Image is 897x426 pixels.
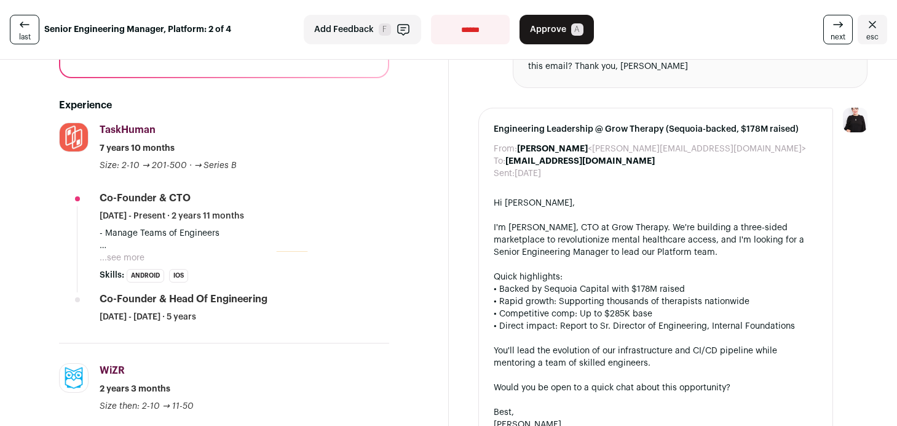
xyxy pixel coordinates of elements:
[494,155,505,167] dt: To:
[100,383,170,395] span: 2 years 3 months
[169,269,188,283] li: iOS
[517,143,806,155] dd: <[PERSON_NAME][EMAIL_ADDRESS][DOMAIN_NAME]>
[494,167,515,180] dt: Sent:
[59,98,389,113] h2: Experience
[505,157,655,166] b: [EMAIL_ADDRESS][DOMAIN_NAME]
[100,227,389,252] p: - Manage Teams of Engineers - Android, iOS, Web, QA, Data Scientists, IT, , Business Intelligence
[10,15,39,44] a: last
[831,32,845,42] span: next
[858,15,887,44] a: Close
[515,167,541,180] dd: [DATE]
[100,191,191,205] div: Co-Founder & CTO
[127,269,164,283] li: Android
[100,292,267,306] div: Co-Founder & Head Of Engineering
[19,32,31,42] span: last
[530,23,566,36] span: Approve
[494,123,818,135] span: Engineering Leadership @ Grow Therapy (Sequoia-backed, $178M raised)
[520,15,594,44] button: Approve A
[571,23,583,36] span: A
[194,161,237,170] span: → Series B
[60,123,88,151] img: 11e0ad5de0f531ba7d738ef304e3c4a893d59d66c302a725c8cf91fd235f4b79.jpg
[100,366,125,376] span: WiZR
[189,159,192,172] span: ·
[304,15,421,44] button: Add Feedback F
[100,125,156,135] span: TaskHuman
[276,251,308,265] mark: DevOps
[866,32,879,42] span: esc
[100,252,144,264] button: ...see more
[517,145,588,153] b: [PERSON_NAME]
[100,269,124,281] span: Skills:
[100,311,196,323] span: [DATE] - [DATE] · 5 years
[100,402,194,411] span: Size then: 2-10 → 11-50
[100,142,175,155] span: 7 years 10 months
[314,23,374,36] span: Add Feedback
[494,143,517,155] dt: From:
[44,23,231,36] strong: Senior Engineering Manager, Platform: 2 of 4
[60,364,88,392] img: 736ec4e487d660c51fcb9ff2353899d9b87c7882e27a80585eb4fca2fd5a6a60.png
[100,161,187,170] span: Size: 2-10 → 201-500
[823,15,853,44] a: next
[379,23,391,36] span: F
[843,108,867,132] img: 9240684-medium_jpg
[100,210,244,222] span: [DATE] - Present · 2 years 11 months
